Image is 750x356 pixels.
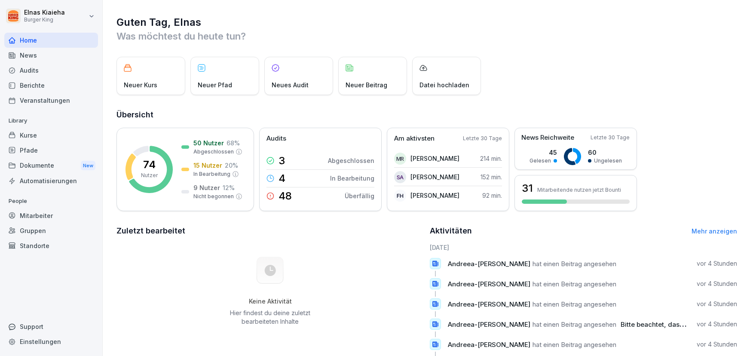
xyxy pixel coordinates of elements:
h6: [DATE] [430,243,737,252]
p: Was möchtest du heute tun? [116,29,737,43]
h1: Guten Tag, Elnas [116,15,737,29]
a: Veranstaltungen [4,93,98,108]
p: Neuer Pfad [198,80,232,89]
h2: Zuletzt bearbeitet [116,225,424,237]
span: Andreea-[PERSON_NAME] [448,280,530,288]
span: Andreea-[PERSON_NAME] [448,260,530,268]
p: 20 % [225,161,238,170]
p: 214 min. [480,154,502,163]
p: 152 min. [481,172,502,181]
p: Hier findest du deine zuletzt bearbeiteten Inhalte [227,309,314,326]
p: In Bearbeitung [193,170,230,178]
a: DokumenteNew [4,158,98,174]
p: vor 4 Stunden [697,340,737,349]
p: 45 [530,148,557,157]
a: Automatisierungen [4,173,98,188]
div: Dokumente [4,158,98,174]
p: 9 Nutzer [193,183,220,192]
span: Andreea-[PERSON_NAME] [448,300,530,308]
p: Datei hochladen [419,80,469,89]
a: Mehr anzeigen [692,227,737,235]
a: News [4,48,98,63]
p: Elnas Kiaieha [24,9,65,16]
p: Am aktivsten [394,134,435,144]
a: Kurse [4,128,98,143]
p: Burger King [24,17,65,23]
p: In Bearbeitung [330,174,374,183]
p: Mitarbeitende nutzen jetzt Bounti [537,187,621,193]
p: 68 % [227,138,240,147]
div: Support [4,319,98,334]
span: hat einen Beitrag angesehen [533,341,616,349]
p: 48 [279,191,292,201]
p: vor 4 Stunden [697,300,737,308]
p: Neuer Kurs [124,80,157,89]
a: Mitarbeiter [4,208,98,223]
span: Andreea-[PERSON_NAME] [448,341,530,349]
div: New [81,161,95,171]
p: Nicht begonnen [193,193,234,200]
div: SA [394,171,406,183]
p: 12 % [223,183,235,192]
p: Überfällig [345,191,374,200]
p: 74 [143,160,156,170]
p: Nutzer [141,172,158,179]
a: Berichte [4,78,98,93]
p: Neuer Beitrag [346,80,387,89]
span: hat einen Beitrag angesehen [533,320,616,328]
p: Audits [266,134,286,144]
a: Pfade [4,143,98,158]
span: hat einen Beitrag angesehen [533,260,616,268]
div: FH [394,190,406,202]
p: People [4,194,98,208]
span: hat einen Beitrag angesehen [533,300,616,308]
p: vor 4 Stunden [697,259,737,268]
p: Abgeschlossen [328,156,374,165]
h3: 31 [522,181,533,196]
a: Home [4,33,98,48]
div: MR [394,153,406,165]
p: 60 [588,148,622,157]
p: Neues Audit [272,80,309,89]
h2: Aktivitäten [430,225,472,237]
p: vor 4 Stunden [697,279,737,288]
p: [PERSON_NAME] [410,172,459,181]
p: 15 Nutzer [193,161,222,170]
p: [PERSON_NAME] [410,154,459,163]
p: 92 min. [482,191,502,200]
h2: Übersicht [116,109,737,121]
p: 50 Nutzer [193,138,224,147]
span: Andreea-[PERSON_NAME] [448,320,530,328]
h5: Keine Aktivität [227,298,314,305]
a: Standorte [4,238,98,253]
a: Gruppen [4,223,98,238]
p: Gelesen [530,157,551,165]
p: News Reichweite [521,133,574,143]
p: 4 [279,173,285,184]
a: Audits [4,63,98,78]
p: Letzte 30 Tage [591,134,630,141]
span: hat einen Beitrag angesehen [533,280,616,288]
p: 3 [279,156,285,166]
p: Library [4,114,98,128]
p: vor 4 Stunden [697,320,737,328]
p: Letzte 30 Tage [463,135,502,142]
p: [PERSON_NAME] [410,191,459,200]
p: Ungelesen [594,157,622,165]
a: Einstellungen [4,334,98,349]
p: Abgeschlossen [193,148,234,156]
